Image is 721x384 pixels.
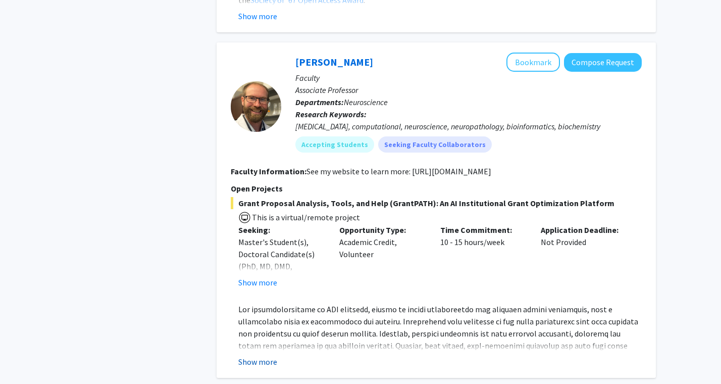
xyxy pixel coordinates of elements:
b: Research Keywords: [295,109,367,119]
p: Faculty [295,72,642,84]
span: Neuroscience [344,97,388,107]
div: [MEDICAL_DATA], computational, neuroscience, neuropathology, bioinformatics, biochemistry [295,120,642,132]
p: Associate Professor [295,84,642,96]
p: Opportunity Type: [339,224,425,236]
button: Add Aaron Haeusler to Bookmarks [506,53,560,72]
b: Faculty Information: [231,166,306,176]
p: Application Deadline: [541,224,627,236]
fg-read-more: See my website to learn more: [URL][DOMAIN_NAME] [306,166,491,176]
iframe: Chat [8,339,43,376]
div: Academic Credit, Volunteer [332,224,433,289]
button: Compose Request to Aaron Haeusler [564,53,642,72]
mat-chip: Accepting Students [295,136,374,153]
button: Show more [238,10,277,22]
span: Grant Proposal Analysis, Tools, and Help (GrantPATH): An AI Institutional Grant Optimization Plat... [231,197,642,209]
p: Time Commitment: [440,224,526,236]
p: Seeking: [238,224,324,236]
button: Show more [238,356,277,368]
div: Master's Student(s), Doctoral Candidate(s) (PhD, MD, DMD, PharmD, etc.), Postdoctoral Researcher(... [238,236,324,345]
a: [PERSON_NAME] [295,56,373,68]
div: Not Provided [533,224,634,289]
button: Show more [238,276,277,289]
div: 10 - 15 hours/week [433,224,534,289]
mat-chip: Seeking Faculty Collaborators [378,136,492,153]
span: This is a virtual/remote project [251,212,360,222]
p: Open Projects [231,182,642,195]
b: Departments: [295,97,344,107]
